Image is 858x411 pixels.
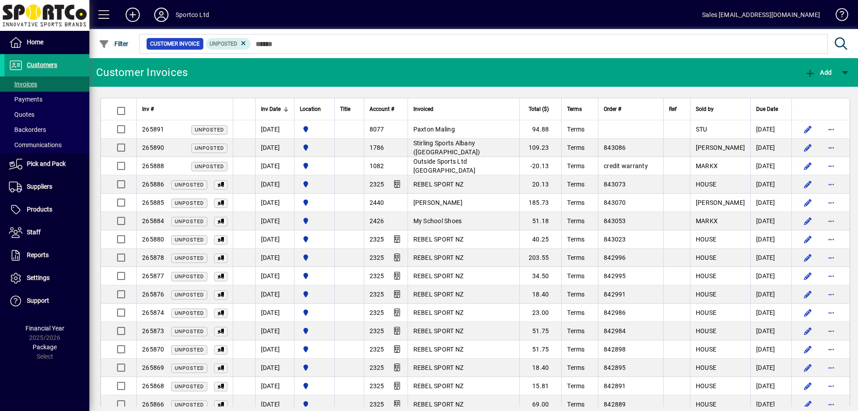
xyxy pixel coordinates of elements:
[4,122,89,137] a: Backorders
[142,162,164,169] span: 265888
[519,267,562,285] td: 34.50
[519,120,562,139] td: 94.88
[370,144,384,151] span: 1786
[750,120,791,139] td: [DATE]
[4,31,89,54] a: Home
[519,285,562,304] td: 18.40
[567,291,585,298] span: Terms
[750,340,791,359] td: [DATE]
[824,342,838,356] button: More options
[604,236,626,243] span: 843023
[604,199,626,206] span: 843070
[519,139,562,157] td: 109.23
[175,255,204,261] span: Unposted
[824,287,838,301] button: More options
[27,183,52,190] span: Suppliers
[756,104,786,114] div: Due Date
[801,195,815,210] button: Edit
[255,267,294,285] td: [DATE]
[696,126,707,133] span: STU
[255,139,294,157] td: [DATE]
[801,324,815,338] button: Edit
[300,124,329,134] span: Sportco Ltd Warehouse
[142,199,164,206] span: 265885
[750,230,791,249] td: [DATE]
[413,217,462,225] span: My School Shoes
[696,327,716,335] span: HOUSE
[824,250,838,265] button: More options
[567,346,585,353] span: Terms
[696,254,716,261] span: HOUSE
[300,399,329,409] span: Sportco Ltd Warehouse
[669,104,685,114] div: Ref
[147,7,176,23] button: Profile
[142,236,164,243] span: 265880
[300,381,329,391] span: Sportco Ltd Warehouse
[824,269,838,283] button: More options
[519,249,562,267] td: 203.55
[801,379,815,393] button: Edit
[27,206,52,213] span: Products
[142,382,164,390] span: 265868
[175,310,204,316] span: Unposted
[696,236,716,243] span: HOUSE
[27,61,57,68] span: Customers
[300,326,329,336] span: Sportco Ltd Warehouse
[4,290,89,312] a: Support
[801,177,815,191] button: Edit
[255,322,294,340] td: [DATE]
[413,236,464,243] span: REBEL SPORT NZ
[604,309,626,316] span: 842986
[824,195,838,210] button: More options
[261,104,281,114] span: Inv Date
[413,126,455,133] span: Paxton Maling
[255,359,294,377] td: [DATE]
[567,364,585,371] span: Terms
[669,104,677,114] span: Ref
[413,199,463,206] span: [PERSON_NAME]
[96,65,188,80] div: Customer Invoices
[255,212,294,230] td: [DATE]
[567,181,585,188] span: Terms
[340,104,350,114] span: Title
[696,382,716,390] span: HOUSE
[25,325,64,332] span: Financial Year
[255,249,294,267] td: [DATE]
[413,309,464,316] span: REBEL SPORT NZ
[824,305,838,320] button: More options
[4,176,89,198] a: Suppliers
[261,104,289,114] div: Inv Date
[210,41,237,47] span: Unposted
[696,144,745,151] span: [PERSON_NAME]
[696,162,718,169] span: MARKX
[519,340,562,359] td: 51.75
[175,182,204,188] span: Unposted
[27,229,41,236] span: Staff
[413,401,464,408] span: REBEL SPORT NZ
[567,126,585,133] span: Terms
[604,291,626,298] span: 842991
[604,382,626,390] span: 842891
[413,104,433,114] span: Invoiced
[567,254,585,261] span: Terms
[750,175,791,194] td: [DATE]
[604,364,626,371] span: 842895
[567,236,585,243] span: Terms
[175,365,204,371] span: Unposted
[750,322,791,340] td: [DATE]
[696,401,716,408] span: HOUSE
[567,309,585,316] span: Terms
[255,285,294,304] td: [DATE]
[370,327,384,335] span: 2325
[519,304,562,322] td: 23.00
[370,181,384,188] span: 2325
[413,254,464,261] span: REBEL SPORT NZ
[801,360,815,375] button: Edit
[801,122,815,136] button: Edit
[370,104,402,114] div: Account #
[413,272,464,280] span: REBEL SPORT NZ
[756,104,778,114] span: Due Date
[519,322,562,340] td: 51.75
[801,140,815,155] button: Edit
[142,309,164,316] span: 265874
